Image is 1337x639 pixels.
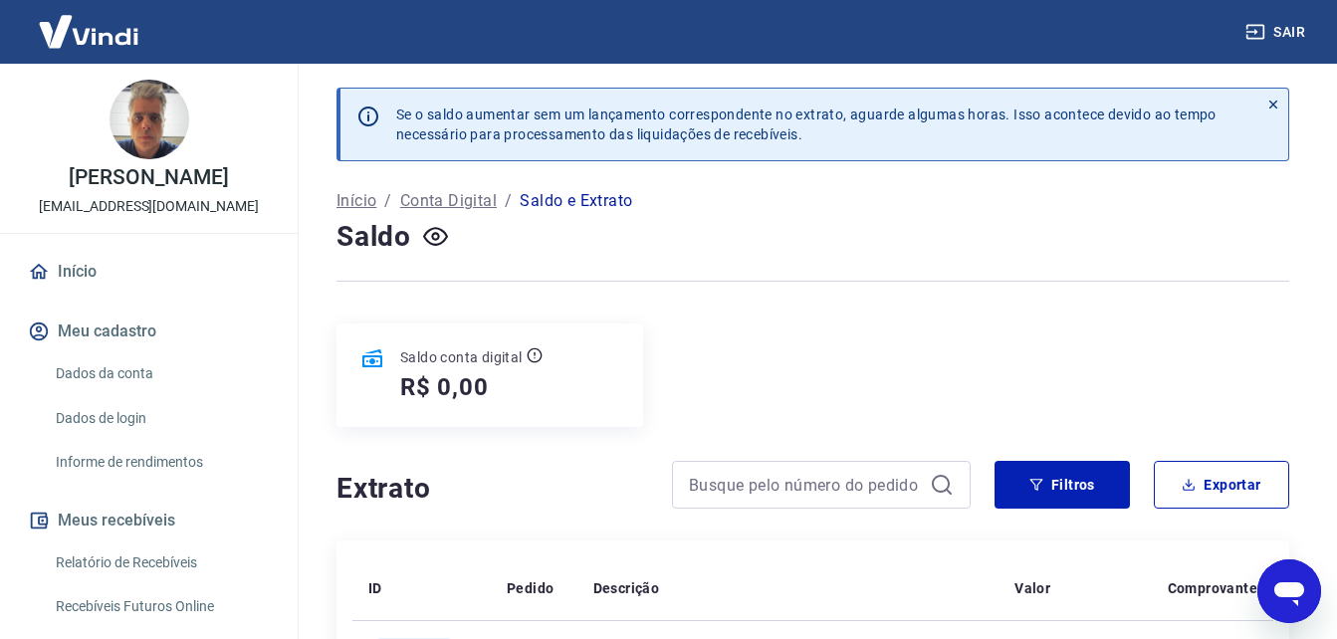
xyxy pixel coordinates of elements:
[507,578,554,598] p: Pedido
[69,167,228,188] p: [PERSON_NAME]
[1014,578,1050,598] p: Valor
[396,105,1217,144] p: Se o saldo aumentar sem um lançamento correspondente no extrato, aguarde algumas horas. Isso acon...
[368,578,382,598] p: ID
[336,217,411,257] h4: Saldo
[48,442,274,483] a: Informe de rendimentos
[1257,559,1321,623] iframe: Botão para abrir a janela de mensagens
[400,371,489,403] h5: R$ 0,00
[505,189,512,213] p: /
[995,461,1130,509] button: Filtros
[110,80,189,159] img: 97d0c327-30f2-43f6-89e6-8b2bc49c4ee8.jpeg
[689,470,922,500] input: Busque pelo número do pedido
[48,586,274,627] a: Recebíveis Futuros Online
[48,398,274,439] a: Dados de login
[1168,578,1257,598] p: Comprovante
[520,189,632,213] p: Saldo e Extrato
[48,542,274,583] a: Relatório de Recebíveis
[336,469,648,509] h4: Extrato
[336,189,376,213] a: Início
[48,353,274,394] a: Dados da conta
[384,189,391,213] p: /
[24,499,274,542] button: Meus recebíveis
[1154,461,1289,509] button: Exportar
[593,578,660,598] p: Descrição
[24,250,274,294] a: Início
[24,1,153,62] img: Vindi
[400,347,523,367] p: Saldo conta digital
[39,196,259,217] p: [EMAIL_ADDRESS][DOMAIN_NAME]
[400,189,497,213] a: Conta Digital
[24,310,274,353] button: Meu cadastro
[1241,14,1313,51] button: Sair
